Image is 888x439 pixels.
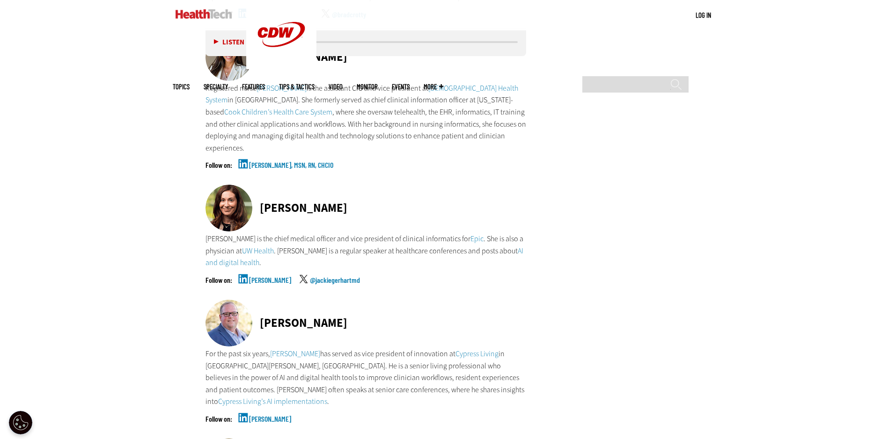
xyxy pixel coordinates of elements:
a: Video [329,83,343,90]
button: Open Preferences [9,411,32,434]
a: Tips & Tactics [279,83,315,90]
div: User menu [696,10,711,20]
span: Specialty [204,83,228,90]
a: UW Health [242,246,274,256]
img: Joe Velderman [205,300,252,346]
div: [PERSON_NAME] [260,317,347,329]
a: MonITor [357,83,378,90]
a: [PERSON_NAME] [249,276,291,300]
a: Cypress Living’s AI implementations [218,396,327,406]
div: Cookie Settings [9,411,32,434]
p: Registered nurse is the assistant CIO and vice president at in [GEOGRAPHIC_DATA]. She formerly se... [205,82,527,154]
img: Dr. Jackie Gerhart [205,185,252,231]
div: [PERSON_NAME] [260,202,347,214]
p: For the past six years, has served as vice president of innovation at in [GEOGRAPHIC_DATA][PERSON... [205,348,527,408]
a: @jackiegerhartmd [310,276,360,300]
img: Home [176,9,232,19]
a: [PERSON_NAME] [249,415,291,439]
a: Epic [470,234,484,244]
a: [PERSON_NAME] [270,349,320,359]
a: Events [392,83,410,90]
a: Features [242,83,265,90]
p: [PERSON_NAME] is the chief medical officer and vice president of clinical informatics for . She i... [205,233,527,269]
a: Cook Children’s Health Care System [224,107,332,117]
a: Log in [696,11,711,19]
a: [PERSON_NAME], MSN, RN, CHCIO [249,161,333,185]
a: Cypress Living [455,349,499,359]
span: More [424,83,443,90]
a: CDW [246,62,316,72]
span: Topics [173,83,190,90]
